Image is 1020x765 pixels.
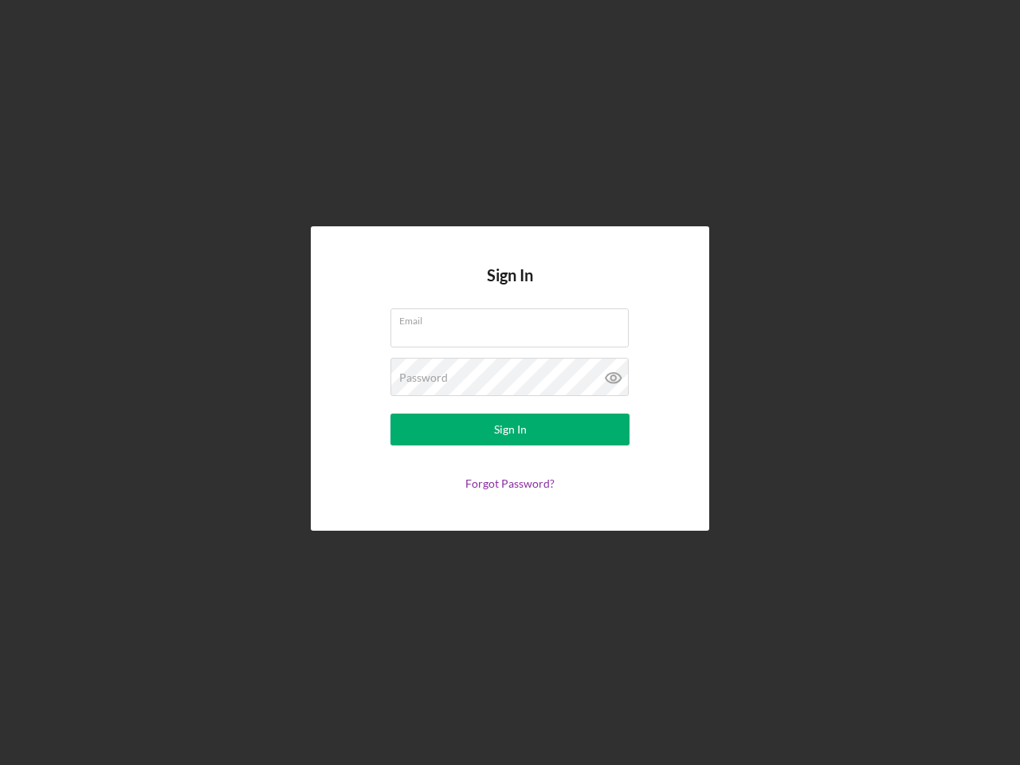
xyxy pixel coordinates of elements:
h4: Sign In [487,266,533,308]
a: Forgot Password? [465,477,555,490]
div: Sign In [494,414,527,445]
label: Password [399,371,448,384]
button: Sign In [390,414,630,445]
label: Email [399,309,629,327]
